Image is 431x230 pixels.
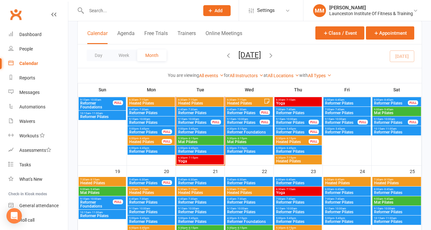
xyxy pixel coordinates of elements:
[178,147,223,150] span: 6:00pm
[6,208,22,224] div: Open Intercom Messenger
[383,108,393,111] span: - 9:45am
[178,191,223,195] span: Heated Pilates
[236,198,246,200] span: - 7:30am
[276,140,309,144] span: Heated Pilates
[236,137,247,140] span: - 6:15pm
[80,211,125,214] span: 10:15am
[178,108,223,111] span: 6:45am
[276,137,309,140] span: 5:30pm
[276,101,321,105] span: Yoga
[19,203,59,208] div: General attendance
[325,181,369,185] span: Heated Pilates
[410,166,421,176] div: 25
[236,118,248,121] span: - 10:00am
[187,178,197,181] span: - 6:30am
[227,108,260,111] span: 6:45am
[80,200,113,208] span: Reformer Foundations
[236,98,246,101] span: - 7:15am
[225,83,274,97] th: Wed
[334,188,344,191] span: - 6:45am
[19,90,40,95] div: Messages
[276,188,321,191] span: 6:30am
[89,98,101,101] span: - 10:00am
[285,118,297,121] span: - 10:00am
[19,177,43,182] div: What's New
[323,83,372,97] th: Fri
[8,158,68,172] a: Tasks
[325,108,369,111] span: 7:00am
[129,111,174,115] span: Reformer Pilates
[187,137,198,140] span: - 6:15pm
[334,118,346,121] span: - 10:00am
[227,140,272,144] span: Mat Pilates
[374,101,408,105] span: Reformer Pilates
[178,130,223,134] span: Reformer Pilates
[227,121,260,124] span: Reformer Pilates
[178,118,211,121] span: 9:15am
[139,226,149,229] span: - 6:45pm
[334,217,345,220] span: - 5:45pm
[139,127,149,130] span: - 5:45pm
[285,178,295,181] span: - 6:45am
[227,147,272,150] span: 6:30pm
[374,127,420,130] span: 10:15am
[334,198,344,200] span: - 7:45am
[285,147,296,150] span: - 6:45pm
[374,121,408,124] span: Reformer Pilates
[178,127,223,130] span: 5:00pm
[276,150,321,153] span: Reformer Pilates
[19,32,42,37] div: Dashboard
[129,140,162,144] span: Heated Pilates
[187,108,197,111] span: - 7:30am
[276,118,309,121] span: 9:15am
[325,130,369,134] span: Reformer Pilates
[164,166,176,176] div: 20
[276,156,321,159] span: 6:30pm
[236,188,246,191] span: - 7:15am
[8,198,68,213] a: General attendance kiosk mode
[325,207,369,210] span: 9:15am
[176,83,225,97] th: Tue
[227,191,272,195] span: Heated Pilates
[129,188,174,191] span: 6:30am
[137,50,167,61] button: Month
[227,181,272,185] span: Reformer Pilates
[360,166,371,176] div: 24
[227,207,272,210] span: 9:15am
[313,4,326,17] div: MM
[8,213,68,227] a: Roll call
[374,198,420,200] span: 9:00am
[276,178,321,181] span: 6:00am
[80,214,125,218] span: Reformer Pilates
[276,147,321,150] span: 6:00pm
[19,104,45,109] div: Automations
[129,121,174,124] span: Reformer Pilates
[329,5,413,11] div: [PERSON_NAME]
[276,111,321,115] span: Reformer Pilates
[227,98,264,101] span: 6:30am
[129,137,162,140] span: 6:00pm
[325,98,369,101] span: 6:00am
[260,120,270,124] div: FULL
[129,210,174,214] span: Reformer Pilates
[227,226,272,229] span: 5:30pm
[80,98,113,101] span: 9:15am
[385,217,397,220] span: - 11:00am
[276,200,321,204] span: Reformer Pilates
[325,121,358,124] span: Reformer Pilates
[129,220,174,224] span: Reformer Pilates
[138,98,148,101] span: - 7:15am
[276,98,321,101] span: 6:30am
[238,51,261,60] button: [DATE]
[80,115,125,119] span: Reformer Pilates
[80,101,113,109] span: Reformer Foundations
[236,108,246,111] span: - 7:30am
[263,73,268,78] strong: at
[8,85,68,100] a: Messages
[162,139,172,144] div: FULL
[334,108,344,111] span: - 7:45am
[19,162,31,167] div: Tasks
[285,98,295,101] span: - 7:15am
[129,127,162,130] span: 5:00pm
[129,226,174,229] span: 6:00pm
